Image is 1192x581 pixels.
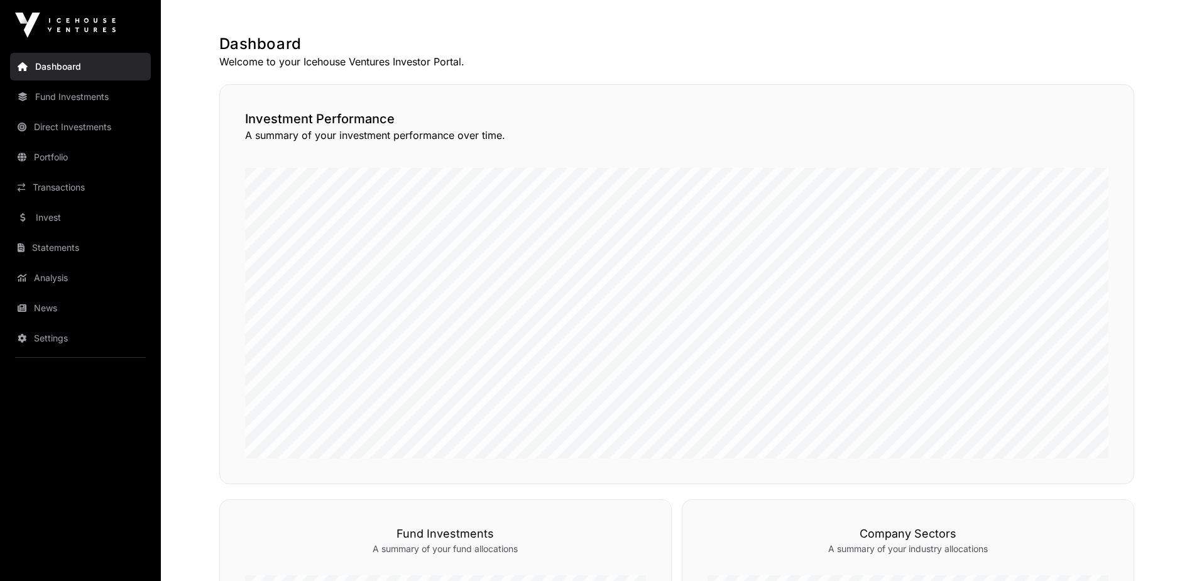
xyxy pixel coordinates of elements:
p: A summary of your industry allocations [708,543,1108,555]
img: Icehouse Ventures Logo [15,13,116,38]
h2: Investment Performance [245,110,1108,128]
p: A summary of your investment performance over time. [245,128,1108,143]
a: Fund Investments [10,83,151,111]
a: Analysis [10,264,151,292]
h3: Fund Investments [245,525,646,543]
a: Dashboard [10,53,151,80]
a: Invest [10,204,151,231]
p: A summary of your fund allocations [245,543,646,555]
a: Statements [10,234,151,262]
a: Direct Investments [10,113,151,141]
a: Transactions [10,174,151,201]
iframe: Chat Widget [1129,521,1192,581]
p: Welcome to your Icehouse Ventures Investor Portal. [219,54,1134,69]
a: Settings [10,324,151,352]
h3: Company Sectors [708,525,1108,543]
h1: Dashboard [219,34,1134,54]
a: Portfolio [10,143,151,171]
a: News [10,294,151,322]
